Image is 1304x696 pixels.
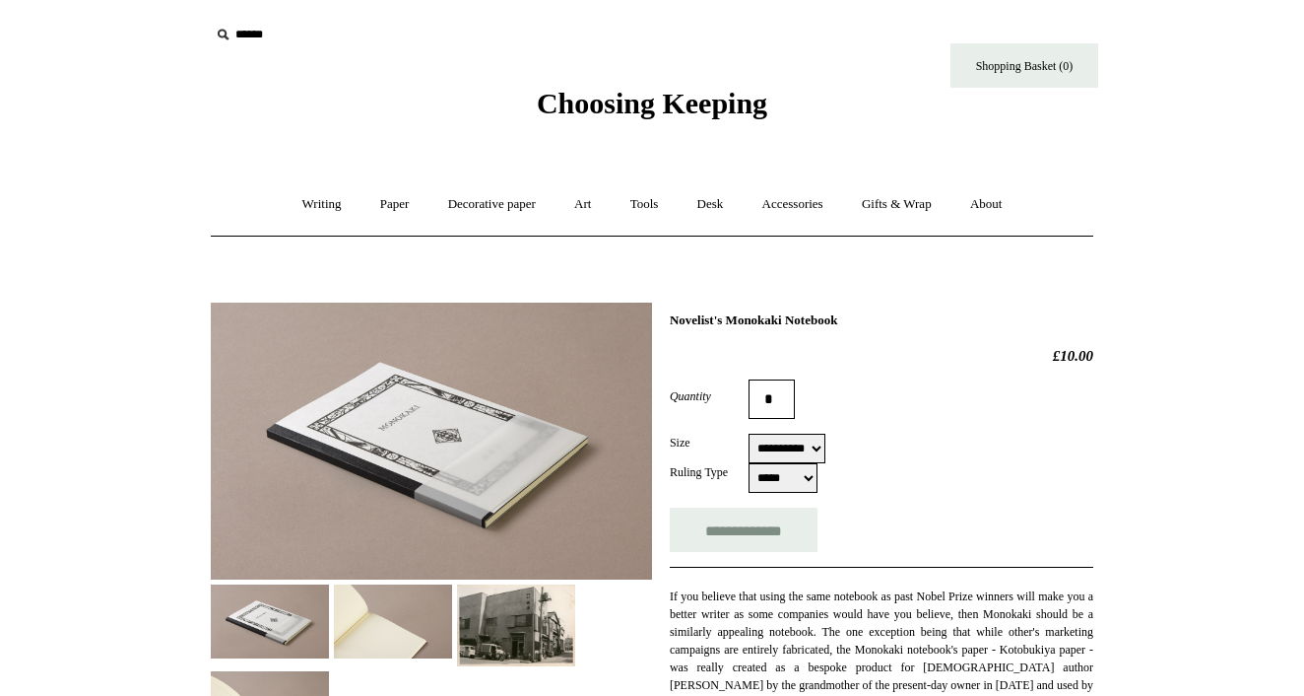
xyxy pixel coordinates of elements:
[613,178,677,231] a: Tools
[285,178,359,231] a: Writing
[844,178,949,231] a: Gifts & Wrap
[556,178,609,231] a: Art
[745,178,841,231] a: Accessories
[211,585,329,659] img: Novelist's Monokaki Notebook
[362,178,427,231] a: Paper
[334,585,452,659] img: Novelist's Monokaki Notebook
[950,43,1098,88] a: Shopping Basket (0)
[670,347,1093,365] h2: £10.00
[670,387,749,405] label: Quantity
[670,463,749,481] label: Ruling Type
[537,103,767,116] a: Choosing Keeping
[670,434,749,452] label: Size
[680,178,742,231] a: Desk
[670,313,1093,328] h1: Novelist's Monokaki Notebook
[430,178,554,231] a: Decorative paper
[457,585,575,667] img: Novelist's Monokaki Notebook
[952,178,1020,231] a: About
[211,303,652,580] img: Novelist's Monokaki Notebook
[537,87,767,119] span: Choosing Keeping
